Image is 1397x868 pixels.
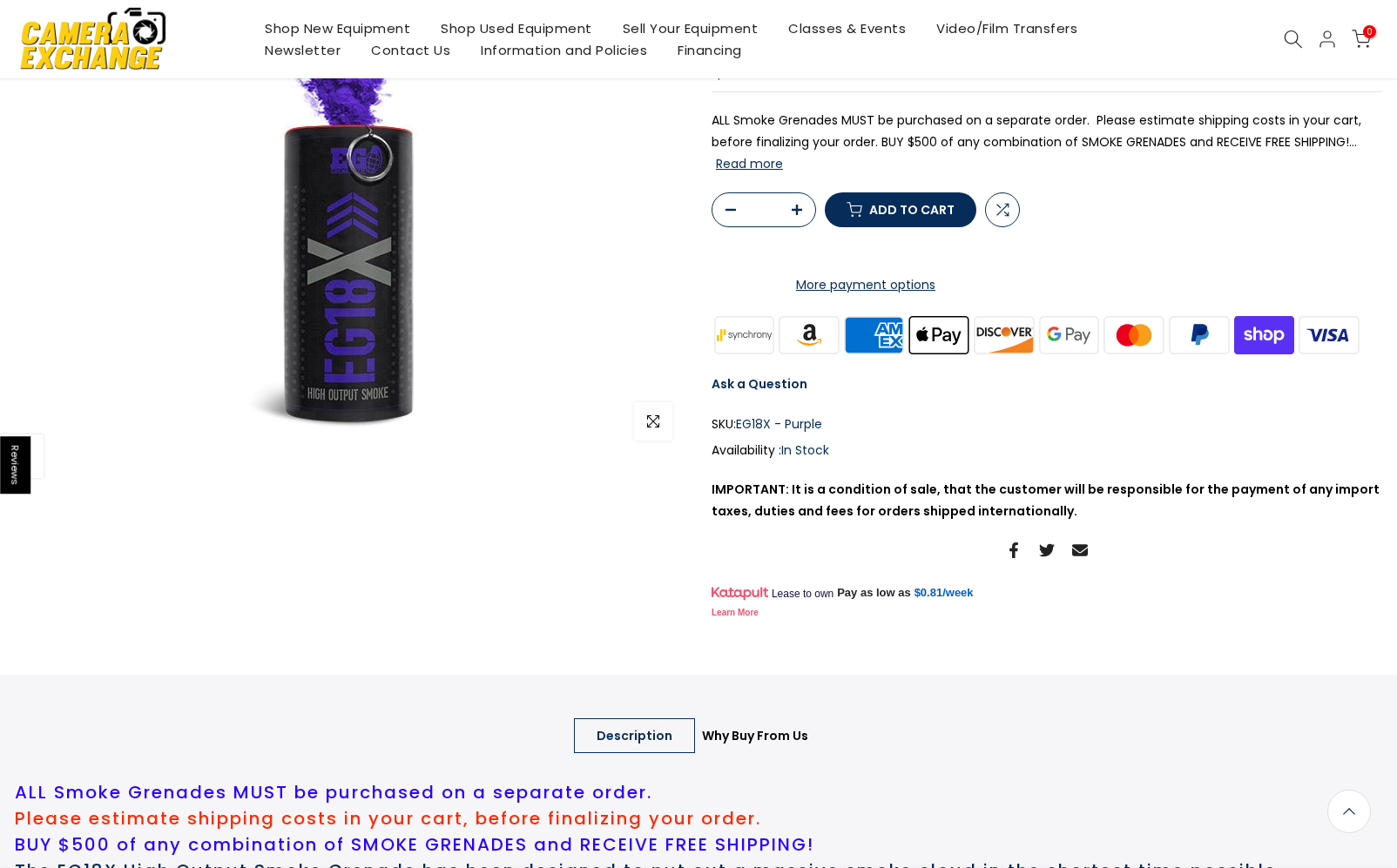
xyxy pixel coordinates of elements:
[972,313,1037,356] img: discover
[712,608,759,617] a: Learn More
[356,39,466,61] a: Contact Us
[716,156,783,172] button: Read more
[250,39,356,61] a: Newsletter
[466,39,663,61] a: Information and Policies
[712,375,807,393] a: Ask a Question
[712,414,1382,435] div: SKU:
[607,17,773,39] a: Sell Your Equipment
[869,204,955,216] span: Add to cart
[15,780,761,831] span: ALL Smoke Grenades MUST be purchased on a separate order.
[1297,313,1362,356] img: visa
[1039,540,1055,561] a: Share on Twitter
[1072,540,1088,561] a: Share on Email
[1327,790,1371,833] a: Back to the top
[1363,25,1376,38] span: 0
[736,414,822,435] span: EG18X - Purple
[1352,30,1371,49] a: 0
[250,17,426,39] a: Shop New Equipment
[712,60,779,83] div: $19.99
[712,110,1382,176] p: ALL Smoke Grenades MUST be purchased on a separate order. Please estimate shipping costs in your ...
[773,17,921,39] a: Classes & Events
[781,441,829,459] span: In Stock
[772,587,833,601] span: Lease to own
[841,313,907,356] img: american express
[712,274,1020,296] a: More payment options
[574,718,695,753] a: Description
[1102,313,1167,356] img: master
[907,313,972,356] img: apple pay
[1036,313,1102,356] img: google pay
[837,585,911,601] span: Pay as low as
[712,481,1380,520] strong: IMPORTANT: It is a condition of sale, that the customer will be responsible for the payment of an...
[712,313,777,356] img: synchrony
[921,17,1093,39] a: Video/Film Transfers
[712,440,1382,461] div: Availability :
[1167,313,1232,356] img: paypal
[825,192,976,227] button: Add to cart
[663,39,758,61] a: Financing
[15,806,761,831] span: Please estimate shipping costs in your cart, before finalizing your order.
[15,832,814,857] span: BUY $500 of any combination of SMOKE GRENADES and RECEIVE FREE SHIPPING!
[1232,313,1297,356] img: shopify pay
[914,585,974,601] a: $0.81/week
[777,313,842,356] img: amazon payments
[679,718,831,753] a: Why Buy From Us
[426,17,608,39] a: Shop Used Equipment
